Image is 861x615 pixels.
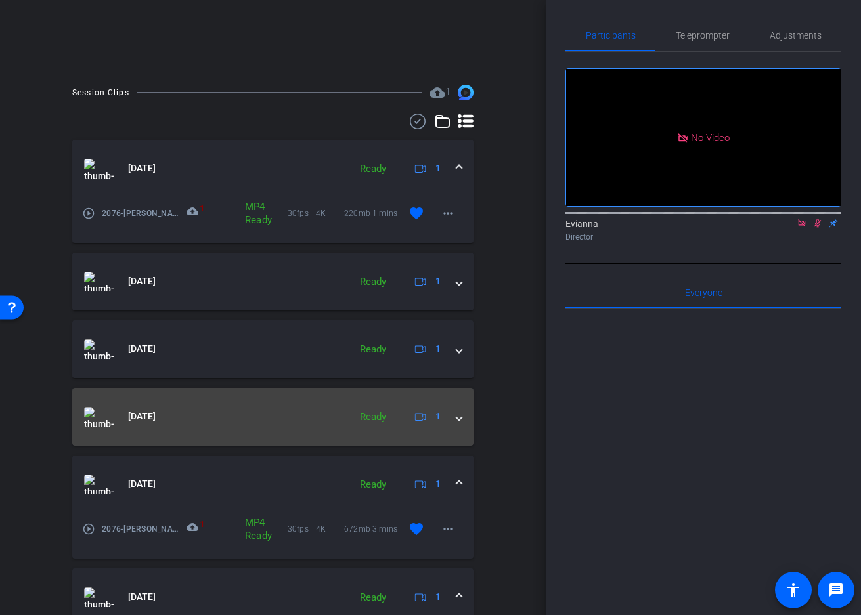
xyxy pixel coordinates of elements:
[353,342,393,357] div: Ready
[84,339,114,359] img: thumb-nail
[353,274,393,289] div: Ready
[586,31,636,40] span: Participants
[435,161,441,175] span: 1
[72,320,474,378] mat-expansion-panel-header: thumb-nail[DATE]Ready1
[238,200,261,226] div: MP4 Ready
[435,590,441,604] span: 1
[72,253,474,310] mat-expansion-panel-header: thumb-nail[DATE]Ready1
[770,31,822,40] span: Adjustments
[288,207,316,220] span: 30fps
[408,521,424,537] mat-icon: favorite
[565,217,841,243] div: Evianna
[200,518,204,531] span: 1
[445,86,451,98] span: 1
[187,521,202,537] mat-icon: cloud_upload
[102,522,181,536] span: 2076-[PERSON_NAME]-[PERSON_NAME]-SAANYS 6-2025-08-29-09-59-37-281-0
[72,388,474,446] mat-expansion-panel-header: thumb-nail[DATE]Ready1
[72,140,474,198] mat-expansion-panel-header: thumb-nail[DATE]Ready1
[288,522,316,536] span: 30fps
[372,522,401,536] span: 3 mins
[435,410,441,423] span: 1
[353,410,393,425] div: Ready
[82,207,95,220] mat-icon: play_circle_outline
[344,207,372,220] span: 220mb
[102,207,181,220] span: 2076-[PERSON_NAME] [PERSON_NAME] 4-2025-08-29-10-16-40-867-0
[785,582,801,598] mat-icon: accessibility
[435,274,441,288] span: 1
[84,475,114,494] img: thumb-nail
[84,272,114,291] img: thumb-nail
[84,587,114,607] img: thumb-nail
[435,342,441,356] span: 1
[408,205,424,221] mat-icon: favorite
[353,161,393,177] div: Ready
[440,205,456,221] mat-icon: more_horiz
[316,522,344,536] span: 4K
[440,521,456,537] mat-icon: more_horiz
[72,456,474,513] mat-expansion-panel-header: thumb-nail[DATE]Ready1
[72,86,129,99] div: Session Clips
[84,159,114,179] img: thumb-nail
[128,477,156,491] span: [DATE]
[435,477,441,491] span: 1
[458,85,474,100] img: Session clips
[353,590,393,605] div: Ready
[828,582,844,598] mat-icon: message
[128,410,156,423] span: [DATE]
[72,198,474,243] div: thumb-nail[DATE]Ready1
[430,85,445,100] mat-icon: cloud_upload
[84,407,114,427] img: thumb-nail
[353,477,393,492] div: Ready
[372,207,401,220] span: 1 mins
[316,207,344,220] span: 4K
[128,274,156,288] span: [DATE]
[128,590,156,604] span: [DATE]
[82,522,95,536] mat-icon: play_circle_outline
[187,205,202,221] mat-icon: cloud_upload
[128,161,156,175] span: [DATE]
[565,231,841,243] div: Director
[691,131,730,143] span: No Video
[430,85,451,100] span: Destinations for your clips
[128,342,156,356] span: [DATE]
[344,522,372,536] span: 672mb
[676,31,730,40] span: Teleprompter
[238,516,261,542] div: MP4 Ready
[685,288,722,297] span: Everyone
[200,202,204,215] span: 1
[72,513,474,559] div: thumb-nail[DATE]Ready1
